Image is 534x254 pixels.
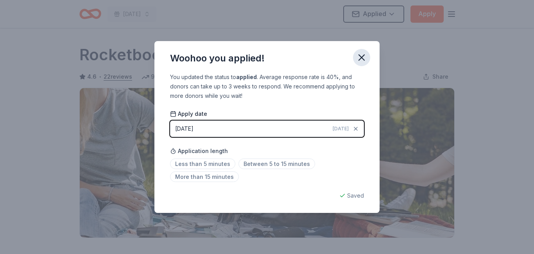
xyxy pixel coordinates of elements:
[238,159,315,169] span: Between 5 to 15 minutes
[170,110,207,118] span: Apply date
[170,159,235,169] span: Less than 5 minutes
[170,146,228,156] span: Application length
[236,74,257,80] b: applied
[170,121,364,137] button: [DATE][DATE]
[333,126,349,132] span: [DATE]
[170,171,239,182] span: More than 15 minutes
[170,72,364,101] div: You updated the status to . Average response rate is 40%, and donors can take up to 3 weeks to re...
[170,52,265,65] div: Woohoo you applied!
[175,124,194,133] div: [DATE]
